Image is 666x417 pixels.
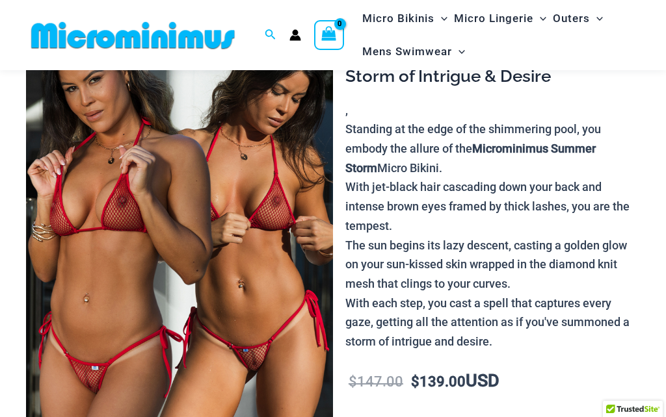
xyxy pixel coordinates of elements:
[345,66,640,88] h3: Storm of Intrigue & Desire
[451,2,550,35] a: Micro LingerieMenu ToggleMenu Toggle
[411,373,466,390] bdi: 139.00
[533,2,546,35] span: Menu Toggle
[289,29,301,41] a: Account icon link
[452,35,465,68] span: Menu Toggle
[345,66,640,351] div: ,
[362,2,434,35] span: Micro Bikinis
[314,20,344,50] a: View Shopping Cart, empty
[349,373,403,390] bdi: 147.00
[26,21,240,50] img: MM SHOP LOGO FLAT
[359,35,468,68] a: Mens SwimwearMenu ToggleMenu Toggle
[434,2,447,35] span: Menu Toggle
[345,372,640,392] p: USD
[345,120,640,351] p: Standing at the edge of the shimmering pool, you embody the allure of the Micro Bikini. With jet-...
[590,2,603,35] span: Menu Toggle
[553,2,590,35] span: Outers
[362,35,452,68] span: Mens Swimwear
[550,2,606,35] a: OutersMenu ToggleMenu Toggle
[349,373,357,390] span: $
[454,2,533,35] span: Micro Lingerie
[359,2,451,35] a: Micro BikinisMenu ToggleMenu Toggle
[265,27,276,44] a: Search icon link
[411,373,420,390] span: $
[345,142,596,175] b: Microminimus Summer Storm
